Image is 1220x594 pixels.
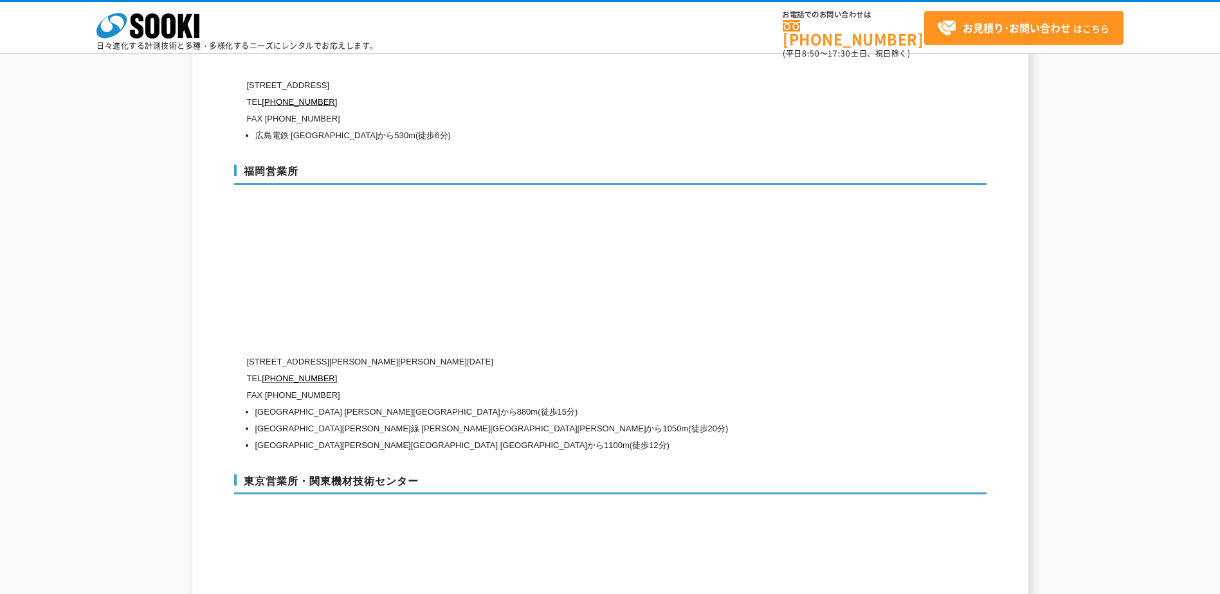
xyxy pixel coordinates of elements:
li: 広島電鉄 [GEOGRAPHIC_DATA]から530m(徒歩6分) [255,127,864,144]
span: 17:30 [828,48,851,59]
span: お電話でのお問い合わせは [783,11,924,19]
li: [GEOGRAPHIC_DATA][PERSON_NAME]線 [PERSON_NAME][GEOGRAPHIC_DATA][PERSON_NAME]から1050m(徒歩20分) [255,420,864,437]
p: FAX [PHONE_NUMBER] [247,111,864,127]
p: [STREET_ADDRESS] [247,77,864,94]
li: [GEOGRAPHIC_DATA][PERSON_NAME][GEOGRAPHIC_DATA] [GEOGRAPHIC_DATA]から1100m(徒歩12分) [255,437,864,454]
p: 日々進化する計測技術と多種・多様化するニーズにレンタルでお応えします。 [96,42,378,50]
p: TEL [247,370,864,387]
p: FAX [PHONE_NUMBER] [247,387,864,404]
li: [GEOGRAPHIC_DATA] [PERSON_NAME][GEOGRAPHIC_DATA]から880m(徒歩15分) [255,404,864,420]
span: (平日 ～ 土日、祝日除く) [783,48,910,59]
p: [STREET_ADDRESS][PERSON_NAME][PERSON_NAME][DATE] [247,354,864,370]
a: [PHONE_NUMBER] [783,20,924,46]
a: [PHONE_NUMBER] [262,373,337,383]
a: お見積り･お問い合わせはこちら [924,11,1124,45]
h3: 福岡営業所 [234,165,987,185]
span: はこちら [937,19,1109,38]
strong: お見積り･お問い合わせ [963,20,1071,35]
span: 8:50 [802,48,820,59]
h3: 東京営業所・関東機材技術センター [234,474,987,495]
p: TEL [247,94,864,111]
a: [PHONE_NUMBER] [262,97,337,107]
